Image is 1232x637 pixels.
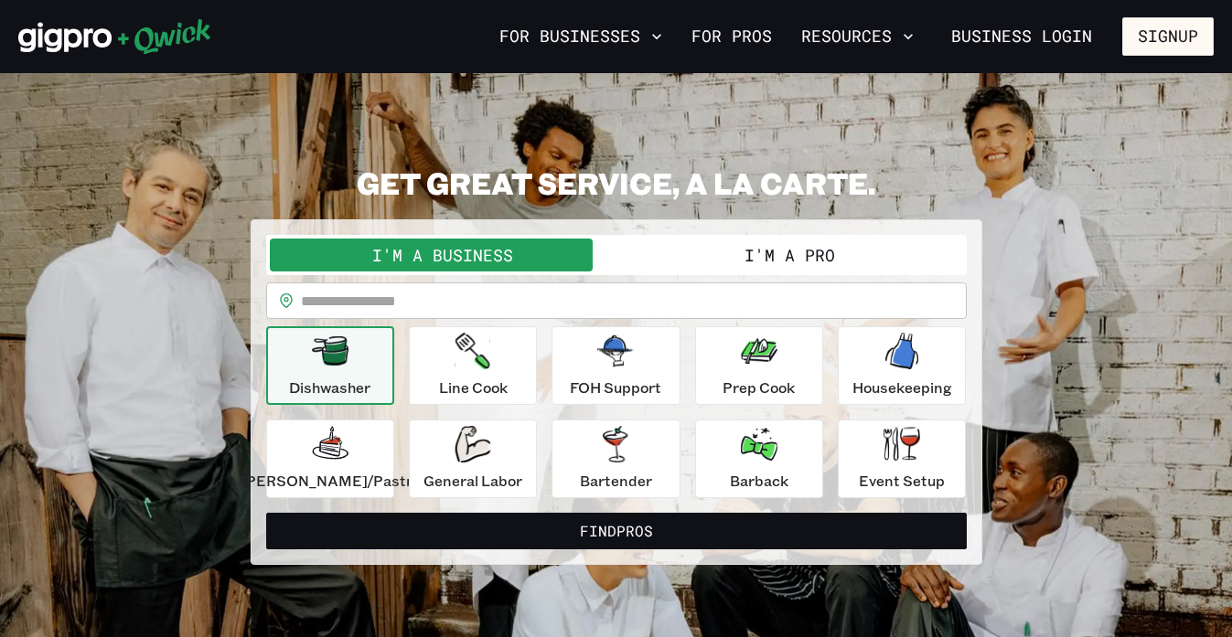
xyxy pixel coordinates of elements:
p: FOH Support [570,377,661,398]
p: Line Cook [439,377,508,398]
p: Prep Cook [723,377,795,398]
button: General Labor [409,419,537,498]
p: Event Setup [859,470,945,492]
p: Housekeeping [852,377,952,398]
p: Dishwasher [289,377,370,398]
p: Bartender [580,470,652,492]
button: For Businesses [492,21,670,52]
button: Signup [1122,17,1214,56]
p: General Labor [423,470,522,492]
button: Line Cook [409,326,537,405]
p: Barback [730,470,788,492]
button: Prep Cook [695,326,823,405]
button: Event Setup [838,419,966,498]
button: I'm a Business [270,239,616,271]
button: FOH Support [552,326,680,405]
a: Business Login [936,17,1108,56]
p: [PERSON_NAME]/Pastry [241,470,420,492]
button: Bartender [552,419,680,498]
button: I'm a Pro [616,239,963,271]
button: Resources [794,21,921,52]
h2: GET GREAT SERVICE, A LA CARTE. [251,165,982,201]
button: Barback [695,419,823,498]
button: [PERSON_NAME]/Pastry [266,419,394,498]
a: For Pros [684,21,779,52]
button: FindPros [266,513,967,549]
button: Housekeeping [838,326,966,405]
button: Dishwasher [266,326,394,405]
